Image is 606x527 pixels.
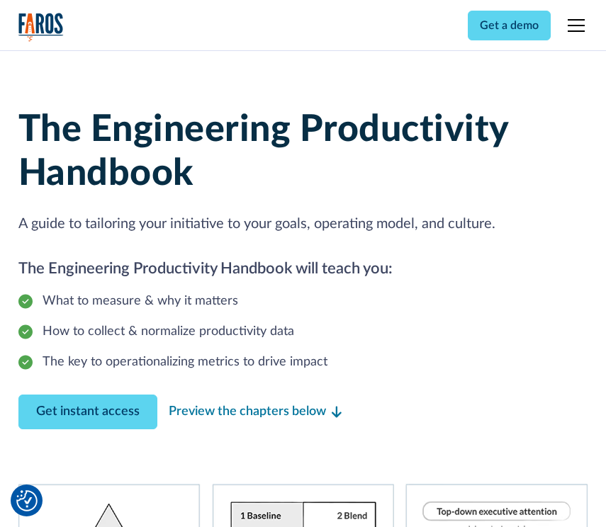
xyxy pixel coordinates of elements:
[18,213,588,234] p: A guide to tailoring your initiative to your goals, operating model, and culture.
[43,292,238,311] div: What to measure & why it matters
[43,322,294,341] div: How to collect & normalize productivity data
[18,395,157,429] a: Contact Modal
[16,490,38,511] img: Revisit consent button
[559,8,588,42] div: menu
[43,353,327,372] div: The key to operationalizing metrics to drive impact
[18,13,64,42] a: home
[468,11,551,40] a: Get a demo
[18,13,64,42] img: Logo of the analytics and reporting company Faros.
[169,402,326,421] div: Preview the chapters below
[18,257,588,280] h2: The Engineering Productivity Handbook will teach you:
[18,108,588,196] h1: The Engineering Productivity Handbook
[16,490,38,511] button: Cookie Settings
[169,402,342,421] a: Preview the chapters below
